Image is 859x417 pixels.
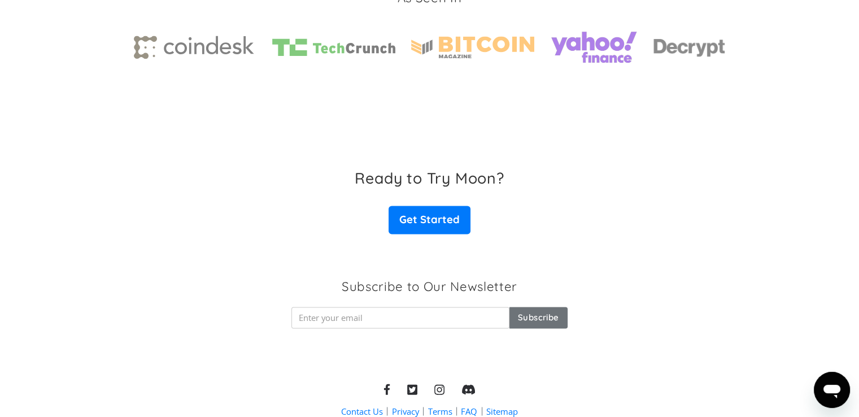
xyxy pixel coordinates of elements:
[272,38,395,56] img: TechCrunch
[486,405,518,417] a: Sitemap
[342,278,517,296] h3: Subscribe to Our Newsletter
[550,23,638,71] img: yahoo finance
[814,372,850,408] iframe: Кнопка запуска окна обмена сообщениями
[461,405,477,417] a: FAQ
[341,405,383,417] a: Contact Us
[291,307,509,328] input: Enter your email
[134,36,257,59] img: Coindesk
[428,405,452,417] a: Terms
[355,169,504,187] h3: Ready to Try Moon?
[653,36,726,59] img: decrypt
[291,307,567,328] form: Newsletter Form
[509,307,568,328] input: Subscribe
[389,206,470,234] a: Get Started
[411,36,534,58] img: Bitcoin magazine
[392,405,419,417] a: Privacy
